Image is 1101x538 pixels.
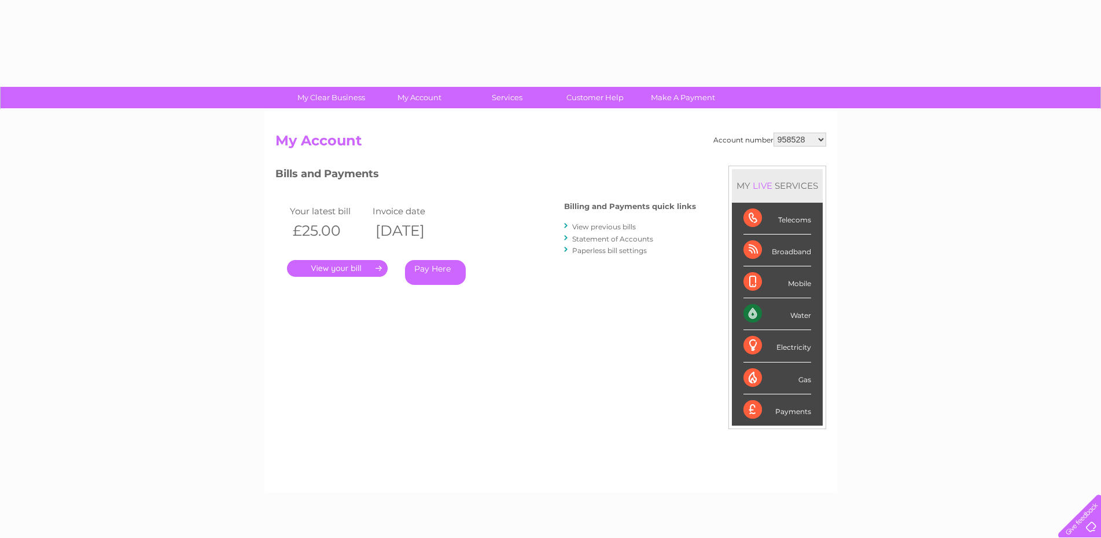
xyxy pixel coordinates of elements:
[547,87,643,108] a: Customer Help
[743,363,811,394] div: Gas
[743,298,811,330] div: Water
[743,266,811,298] div: Mobile
[743,203,811,235] div: Telecoms
[572,246,647,255] a: Paperless bill settings
[572,235,653,243] a: Statement of Accounts
[371,87,467,108] a: My Account
[287,260,388,277] a: .
[283,87,379,108] a: My Clear Business
[572,222,636,231] a: View previous bills
[287,203,370,219] td: Your latest bill
[743,330,811,362] div: Electricity
[564,202,696,211] h4: Billing and Payments quick links
[732,169,823,202] div: MY SERVICES
[743,235,811,266] div: Broadband
[370,203,453,219] td: Invoice date
[287,219,370,243] th: £25.00
[743,394,811,426] div: Payments
[750,180,775,191] div: LIVE
[459,87,555,108] a: Services
[370,219,453,243] th: [DATE]
[405,260,466,285] a: Pay Here
[275,166,696,186] h3: Bills and Payments
[635,87,731,108] a: Make A Payment
[713,133,826,147] div: Account number
[275,133,826,155] h2: My Account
